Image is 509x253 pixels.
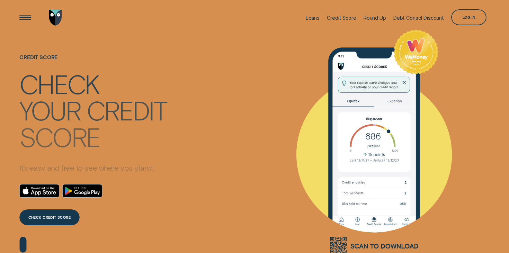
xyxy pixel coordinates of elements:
[87,98,167,122] div: credit
[306,15,320,21] div: Loans
[19,125,100,149] div: score
[19,54,167,70] h1: Credit Score
[19,184,60,198] a: Download on the App Store
[19,163,167,173] p: It’s easy and free to see where you stand.
[451,9,486,25] button: Log in
[393,15,444,21] div: Debt Consol Discount
[19,98,80,122] div: your
[62,184,102,198] a: Android App on Google Play
[19,209,79,225] a: CHECK CREDIT SCORE
[327,15,356,21] div: Credit Score
[364,15,386,21] div: Round Up
[49,10,62,26] img: Wisr
[19,70,167,144] h4: Check your credit score
[19,71,99,96] div: Check
[17,10,33,26] button: Open Menu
